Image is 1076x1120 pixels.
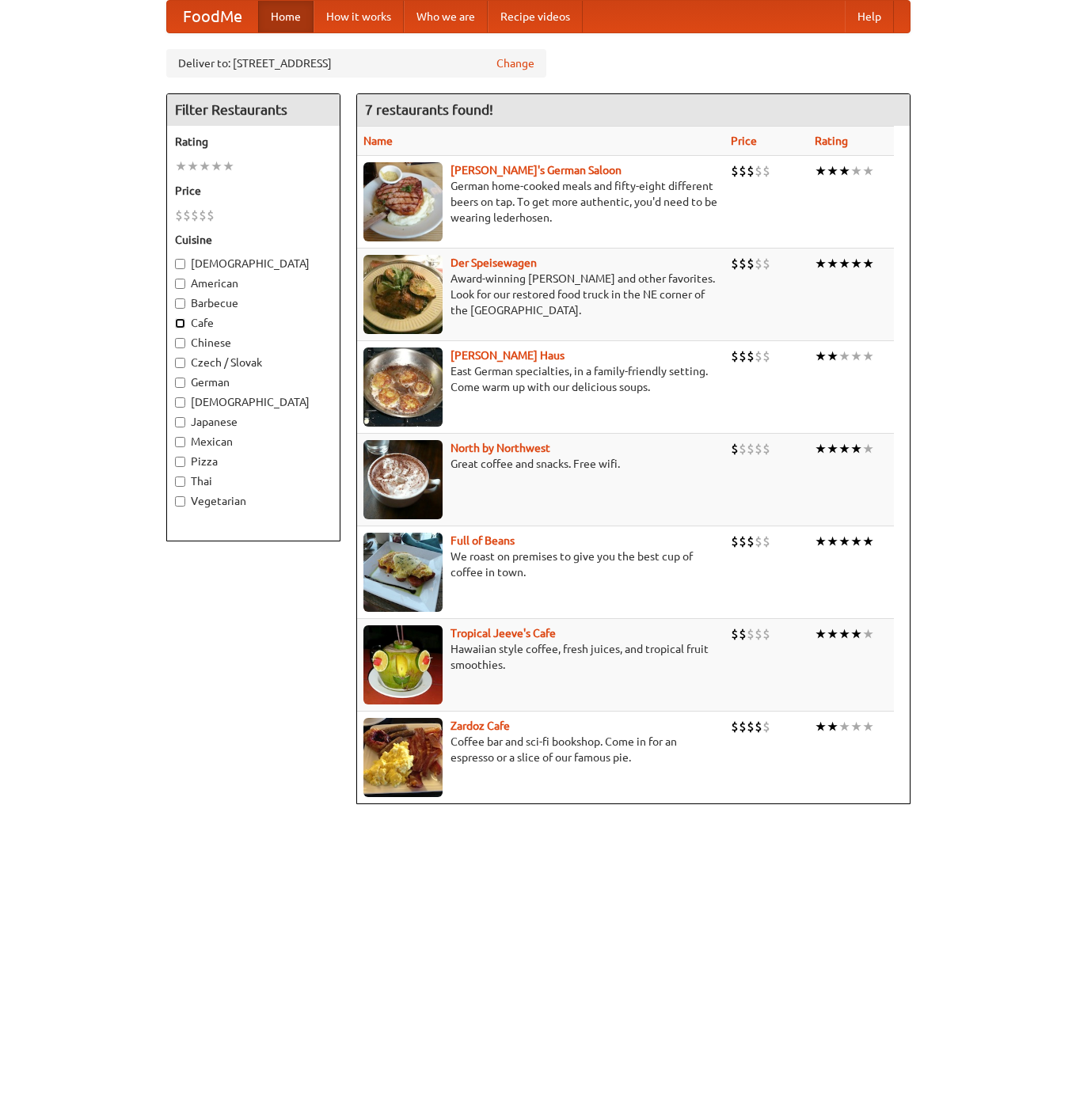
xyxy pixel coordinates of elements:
li: ★ [827,255,838,272]
li: ★ [815,440,827,457]
li: ★ [850,718,862,735]
li: ★ [175,158,187,175]
li: $ [755,255,762,272]
li: $ [762,347,770,365]
label: German [175,374,332,390]
li: $ [762,255,770,272]
li: ★ [838,440,850,457]
li: ★ [827,440,838,457]
li: $ [747,625,755,643]
li: ★ [862,255,874,272]
li: $ [755,162,762,180]
li: $ [747,162,755,180]
label: Mexican [175,434,332,450]
li: $ [731,533,739,550]
img: jeeves.jpg [363,625,443,704]
p: Coffee bar and sci-fi bookshop. Come in for an espresso or a slice of our famous pie. [363,734,718,765]
li: ★ [862,162,874,180]
li: ★ [827,718,838,735]
li: $ [762,533,770,550]
li: ★ [850,347,862,365]
label: [DEMOGRAPHIC_DATA] [175,394,332,410]
li: $ [207,207,215,224]
li: $ [739,347,747,365]
label: American [175,275,332,291]
a: Zardoz Cafe [451,719,510,732]
input: Vegetarian [175,496,185,507]
li: $ [731,347,739,365]
li: ★ [827,162,838,180]
label: Czech / Slovak [175,355,332,370]
img: esthers.jpg [363,162,443,241]
b: [PERSON_NAME] Haus [451,349,565,362]
label: Chinese [175,335,332,351]
p: German home-cooked meals and fifty-eight different beers on tap. To get more authentic, you'd nee... [363,178,718,226]
li: $ [731,718,739,735]
li: ★ [187,158,199,175]
input: Barbecue [175,298,185,309]
li: $ [755,625,762,643]
a: North by Northwest [451,442,550,454]
li: ★ [827,625,838,643]
li: ★ [815,255,827,272]
li: ★ [838,625,850,643]
li: ★ [222,158,234,175]
li: $ [199,207,207,224]
li: ★ [862,625,874,643]
label: Pizza [175,454,332,469]
b: Full of Beans [451,534,515,547]
li: ★ [815,162,827,180]
li: $ [731,440,739,457]
li: ★ [862,533,874,550]
p: East German specialties, in a family-friendly setting. Come warm up with our delicious soups. [363,363,718,395]
p: Great coffee and snacks. Free wifi. [363,456,718,472]
h5: Price [175,183,332,199]
li: ★ [850,255,862,272]
input: Japanese [175,417,185,427]
b: [PERSON_NAME]'s German Saloon [451,164,622,177]
li: ★ [838,718,850,735]
li: $ [739,162,747,180]
a: How it works [314,1,404,32]
li: $ [762,440,770,457]
li: $ [755,718,762,735]
li: ★ [850,625,862,643]
li: $ [755,347,762,365]
li: $ [747,718,755,735]
img: beans.jpg [363,533,443,612]
input: Cafe [175,318,185,328]
li: ★ [815,533,827,550]
a: Rating [815,135,848,147]
li: $ [747,347,755,365]
p: Hawaiian style coffee, fresh juices, and tropical fruit smoothies. [363,641,718,673]
li: $ [755,533,762,550]
li: ★ [862,440,874,457]
label: Vegetarian [175,493,332,509]
li: ★ [862,718,874,735]
label: Thai [175,473,332,489]
ng-pluralize: 7 restaurants found! [365,102,493,117]
li: ★ [838,162,850,180]
li: ★ [850,440,862,457]
li: $ [731,625,739,643]
b: Der Speisewagen [451,256,537,269]
a: FoodMe [167,1,258,32]
li: ★ [827,533,838,550]
li: $ [175,207,183,224]
input: [DEMOGRAPHIC_DATA] [175,259,185,269]
li: $ [762,625,770,643]
li: ★ [199,158,211,175]
input: Chinese [175,338,185,348]
li: $ [183,207,191,224]
li: $ [739,255,747,272]
a: Recipe videos [488,1,583,32]
a: Change [496,55,534,71]
img: speisewagen.jpg [363,255,443,334]
input: Thai [175,476,185,487]
div: Deliver to: [STREET_ADDRESS] [166,49,546,78]
li: $ [731,255,739,272]
li: ★ [827,347,838,365]
h5: Rating [175,134,332,150]
label: [DEMOGRAPHIC_DATA] [175,256,332,271]
a: Price [731,135,757,147]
